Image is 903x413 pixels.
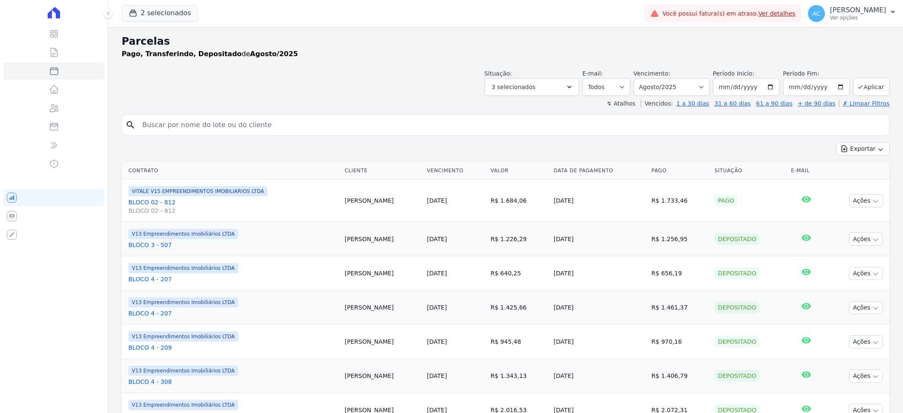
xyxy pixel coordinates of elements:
a: [DATE] [427,236,447,242]
a: [DATE] [427,270,447,277]
th: Data de Pagamento [550,162,648,179]
td: R$ 1.406,79 [648,359,711,393]
button: Ações [849,233,883,246]
p: Ver opções [830,14,886,21]
a: [DATE] [427,197,447,204]
span: V13 Empreendimentos Imobiliários LTDA [128,331,238,342]
a: 61 a 90 dias [756,100,792,107]
label: Vencimento: [634,70,670,77]
button: 3 selecionados [484,78,579,96]
button: Ações [849,301,883,314]
a: [DATE] [427,338,447,345]
a: BLOCO 4 - 308 [128,378,338,386]
td: R$ 1.226,29 [487,222,550,256]
td: [DATE] [550,325,648,359]
span: V13 Empreendimentos Imobiliários LTDA [128,366,238,376]
th: Vencimento [424,162,487,179]
div: Depositado [715,370,760,382]
td: [DATE] [550,179,648,222]
td: R$ 1.461,37 [648,291,711,325]
label: ↯ Atalhos [607,100,635,107]
button: AC [PERSON_NAME] Ver opções [801,2,903,25]
td: [DATE] [550,359,648,393]
span: V13 Empreendimentos Imobiliários LTDA [128,400,238,410]
strong: Agosto/2025 [250,50,298,58]
div: Depositado [715,336,760,348]
button: 2 selecionados [122,5,198,21]
a: Ver detalhes [759,10,796,17]
a: BLOCO 4 - 207 [128,275,338,283]
th: Cliente [341,162,424,179]
span: VITALE V15 EMPREENDIMENTOS IMOBILIARIOS LTDA [128,186,267,196]
button: Ações [849,267,883,280]
label: Período Inicío: [713,70,754,77]
i: search [125,120,136,130]
h2: Parcelas [122,34,889,49]
span: BLOCO 02 - 812 [128,206,338,215]
button: Exportar [836,142,889,155]
td: R$ 945,48 [487,325,550,359]
td: R$ 640,25 [487,256,550,291]
td: [PERSON_NAME] [341,222,424,256]
label: Situação: [484,70,512,77]
span: 3 selecionados [492,82,536,92]
td: R$ 1.733,46 [648,179,711,222]
div: Depositado [715,267,760,279]
td: R$ 970,16 [648,325,711,359]
td: [DATE] [550,256,648,291]
span: Você possui fatura(s) em atraso. [662,9,795,18]
td: [PERSON_NAME] [341,359,424,393]
button: Ações [849,335,883,348]
div: Depositado [715,302,760,313]
strong: Pago, Transferindo, Depositado [122,50,242,58]
td: [PERSON_NAME] [341,256,424,291]
td: R$ 656,19 [648,256,711,291]
a: [DATE] [427,304,447,311]
td: [PERSON_NAME] [341,291,424,325]
label: Período Fim: [783,69,850,78]
td: [DATE] [550,222,648,256]
label: E-mail: [582,70,603,77]
div: Pago [715,195,738,206]
th: Situação [711,162,788,179]
p: [PERSON_NAME] [830,6,886,14]
span: V13 Empreendimentos Imobiliários LTDA [128,297,238,307]
a: BLOCO 3 - 507 [128,241,338,249]
td: R$ 1.343,13 [487,359,550,393]
a: BLOCO 4 - 207 [128,309,338,318]
span: V13 Empreendimentos Imobiliários LTDA [128,263,238,273]
a: BLOCO 4 - 209 [128,343,338,352]
th: Contrato [122,162,341,179]
a: ✗ Limpar Filtros [839,100,889,107]
p: de [122,49,298,59]
div: Depositado [715,233,760,245]
th: Pago [648,162,711,179]
label: Vencidos: [641,100,673,107]
td: R$ 1.256,95 [648,222,711,256]
td: [DATE] [550,291,648,325]
a: + de 90 dias [798,100,835,107]
span: V13 Empreendimentos Imobiliários LTDA [128,229,238,239]
td: [PERSON_NAME] [341,179,424,222]
th: E-mail [788,162,825,179]
a: [DATE] [427,372,447,379]
th: Valor [487,162,550,179]
td: [PERSON_NAME] [341,325,424,359]
a: 1 a 30 dias [677,100,709,107]
a: 31 a 60 dias [714,100,751,107]
button: Ações [849,194,883,207]
span: AC [813,11,821,16]
td: R$ 1.425,66 [487,291,550,325]
a: BLOCO 02 - 812BLOCO 02 - 812 [128,198,338,215]
td: R$ 1.684,06 [487,179,550,222]
button: Aplicar [853,78,889,96]
input: Buscar por nome do lote ou do cliente [137,117,886,133]
button: Ações [849,370,883,383]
